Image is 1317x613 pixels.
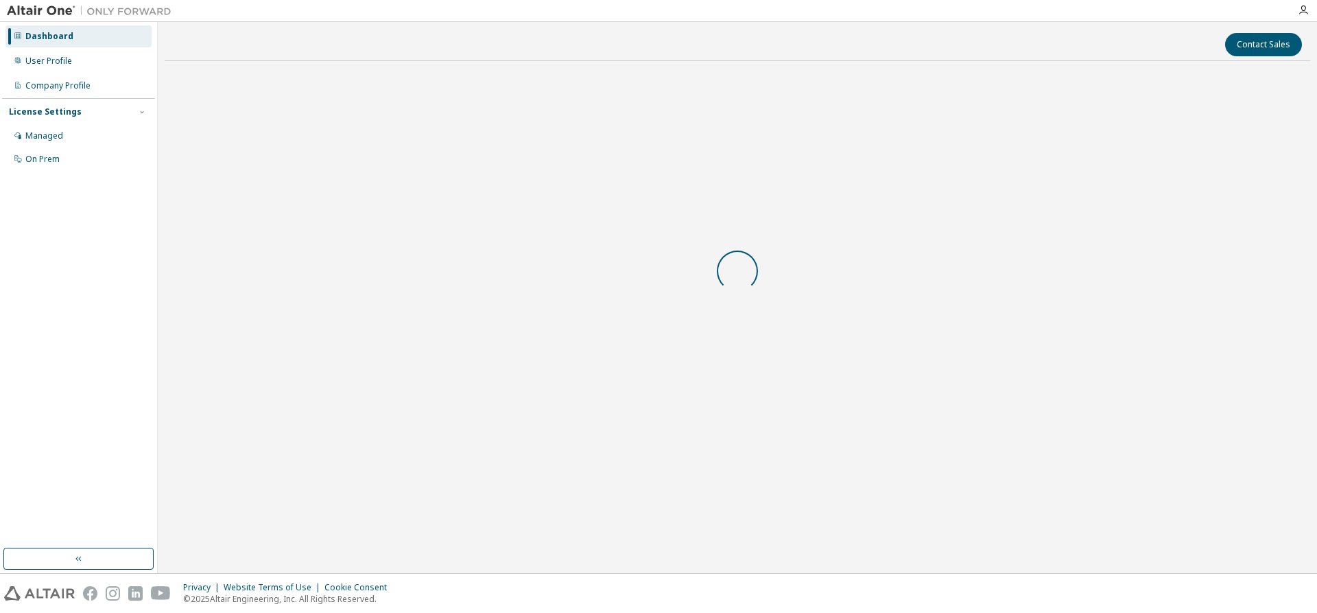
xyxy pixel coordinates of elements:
img: facebook.svg [83,586,97,601]
button: Contact Sales [1225,33,1302,56]
div: Dashboard [25,31,73,42]
img: altair_logo.svg [4,586,75,601]
div: License Settings [9,106,82,117]
div: Company Profile [25,80,91,91]
img: youtube.svg [151,586,171,601]
img: instagram.svg [106,586,120,601]
div: Cookie Consent [324,582,395,593]
div: Website Terms of Use [224,582,324,593]
img: Altair One [7,4,178,18]
img: linkedin.svg [128,586,143,601]
div: User Profile [25,56,72,67]
p: © 2025 Altair Engineering, Inc. All Rights Reserved. [183,593,395,605]
div: On Prem [25,154,60,165]
div: Privacy [183,582,224,593]
div: Managed [25,130,63,141]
